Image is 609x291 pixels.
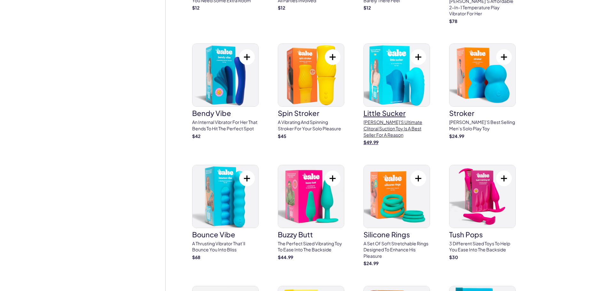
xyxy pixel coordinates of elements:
[192,231,259,238] h3: bounce vibe
[278,165,344,261] a: buzzy buttbuzzy buttThe perfect sized vibrating toy to ease into the backside$44.99
[192,43,259,139] a: Bendy VibeBendy VibeAn internal vibrator for her that bends to hit the perfect spot$42
[363,241,430,259] p: A set of soft stretchable rings designed to enhance his pleasure
[449,165,515,228] img: tush pops
[278,44,344,106] img: spin stroker
[449,18,457,24] strong: $ 78
[192,165,258,228] img: bounce vibe
[278,231,344,238] h3: buzzy butt
[449,110,516,117] h3: stroker
[278,5,285,11] strong: $ 12
[278,241,344,253] p: The perfect sized vibrating toy to ease into the backside
[364,44,430,106] img: little sucker
[192,254,200,260] strong: $ 68
[363,110,430,117] h3: little sucker
[192,133,200,139] strong: $ 42
[363,139,379,145] strong: $ 49.99
[449,133,464,139] strong: $ 24.99
[364,165,430,228] img: silicone rings
[449,254,458,260] strong: $ 30
[449,43,516,139] a: strokerstroker[PERSON_NAME]’s best selling men’s solo play toy$24.99
[449,231,516,238] h3: tush pops
[192,110,259,117] h3: Bendy Vibe
[363,165,430,267] a: silicone ringssilicone ringsA set of soft stretchable rings designed to enhance his pleasure$24.99
[449,241,516,253] p: 3 different sized toys to help you ease into the backside
[278,133,286,139] strong: $ 45
[192,44,258,106] img: Bendy Vibe
[192,5,199,11] strong: $ 12
[278,254,293,260] strong: $ 44.99
[192,119,259,132] p: An internal vibrator for her that bends to hit the perfect spot
[363,231,430,238] h3: silicone rings
[278,119,344,132] p: A vibrating and spinning stroker for your solo pleasure
[192,165,259,261] a: bounce vibebounce vibeA thrusting vibrator that’ll bounce you into bliss$68
[278,43,344,139] a: spin strokerspin strokerA vibrating and spinning stroker for your solo pleasure$45
[278,165,344,228] img: buzzy butt
[192,241,259,253] p: A thrusting vibrator that’ll bounce you into bliss
[449,165,516,261] a: tush popstush pops3 different sized toys to help you ease into the backside$30
[278,110,344,117] h3: spin stroker
[363,43,430,145] a: little suckerlittle sucker[PERSON_NAME]'s ultimate clitoral suction toy is a best seller for a re...
[363,260,379,266] strong: $ 24.99
[449,44,515,106] img: stroker
[363,5,371,11] strong: $ 12
[363,119,430,138] p: [PERSON_NAME]'s ultimate clitoral suction toy is a best seller for a reason
[449,119,516,132] p: [PERSON_NAME]’s best selling men’s solo play toy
